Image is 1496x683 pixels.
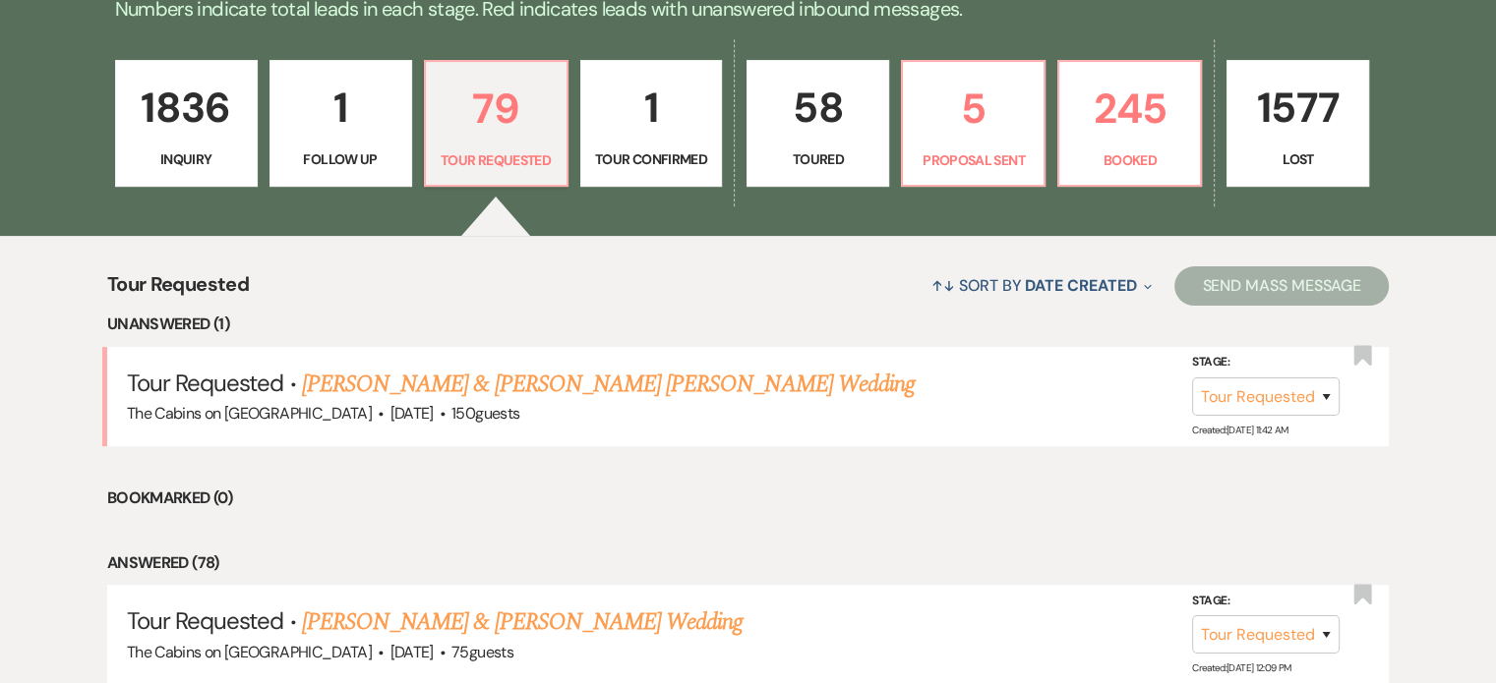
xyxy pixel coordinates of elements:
[451,642,513,662] span: 75 guests
[915,149,1032,171] p: Proposal Sent
[107,312,1389,337] li: Unanswered (1)
[282,75,399,141] p: 1
[127,403,372,424] span: The Cabins on [GEOGRAPHIC_DATA]
[593,75,710,141] p: 1
[128,148,245,170] p: Inquiry
[424,60,568,188] a: 79Tour Requested
[107,485,1389,511] li: Bookmarked (0)
[593,148,710,170] p: Tour Confirmed
[759,148,876,170] p: Toured
[389,403,433,424] span: [DATE]
[1192,661,1290,674] span: Created: [DATE] 12:09 PM
[924,259,1160,312] button: Sort By Date Created
[1192,591,1340,612] label: Stage:
[1025,275,1136,296] span: Date Created
[1057,60,1202,188] a: 245Booked
[389,642,433,662] span: [DATE]
[1239,75,1356,141] p: 1577
[115,60,258,188] a: 1836Inquiry
[1192,352,1340,373] label: Stage:
[759,75,876,141] p: 58
[282,148,399,170] p: Follow Up
[915,76,1032,142] p: 5
[107,550,1389,576] li: Answered (78)
[1071,149,1188,171] p: Booked
[128,75,245,141] p: 1836
[1071,76,1188,142] p: 245
[438,149,555,171] p: Tour Requested
[269,60,412,188] a: 1Follow Up
[127,368,284,398] span: Tour Requested
[931,275,955,296] span: ↑↓
[580,60,723,188] a: 1Tour Confirmed
[1174,266,1389,306] button: Send Mass Message
[127,642,372,662] span: The Cabins on [GEOGRAPHIC_DATA]
[302,604,743,640] a: [PERSON_NAME] & [PERSON_NAME] Wedding
[451,403,519,424] span: 150 guests
[901,60,1046,188] a: 5Proposal Sent
[302,367,915,402] a: [PERSON_NAME] & [PERSON_NAME] [PERSON_NAME] Wedding
[747,60,889,188] a: 58Toured
[1239,148,1356,170] p: Lost
[438,76,555,142] p: 79
[1192,424,1287,436] span: Created: [DATE] 11:42 AM
[127,605,284,636] span: Tour Requested
[1227,60,1369,188] a: 1577Lost
[107,269,249,312] span: Tour Requested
